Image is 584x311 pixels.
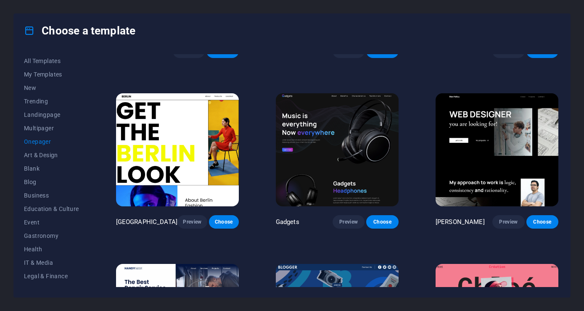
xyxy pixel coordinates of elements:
[24,242,79,256] button: Health
[177,215,207,229] button: Preview
[533,219,552,225] span: Choose
[24,256,79,269] button: IT & Media
[333,215,365,229] button: Preview
[276,218,299,226] p: Gadgets
[436,93,558,206] img: Max Hatzy
[184,219,201,225] span: Preview
[116,93,239,206] img: BERLIN
[24,165,79,172] span: Blank
[24,121,79,135] button: Multipager
[24,135,79,148] button: Onepager
[116,218,177,226] p: [GEOGRAPHIC_DATA]
[24,269,79,283] button: Legal & Finance
[276,93,399,206] img: Gadgets
[24,54,79,68] button: All Templates
[24,216,79,229] button: Event
[24,152,79,158] span: Art & Design
[24,229,79,242] button: Gastronomy
[436,218,485,226] p: [PERSON_NAME]
[492,215,524,229] button: Preview
[24,192,79,199] span: Business
[209,215,239,229] button: Choose
[24,138,79,145] span: Onepager
[24,58,79,64] span: All Templates
[24,81,79,95] button: New
[24,273,79,279] span: Legal & Finance
[24,206,79,212] span: Education & Culture
[24,24,135,37] h4: Choose a template
[24,246,79,253] span: Health
[24,111,79,118] span: Landingpage
[24,232,79,239] span: Gastronomy
[24,108,79,121] button: Landingpage
[24,286,79,293] span: Non-Profit
[24,175,79,189] button: Blog
[24,68,79,81] button: My Templates
[216,219,232,225] span: Choose
[24,95,79,108] button: Trending
[373,219,391,225] span: Choose
[24,202,79,216] button: Education & Culture
[24,148,79,162] button: Art & Design
[24,179,79,185] span: Blog
[24,259,79,266] span: IT & Media
[24,162,79,175] button: Blank
[339,219,358,225] span: Preview
[24,84,79,91] span: New
[24,98,79,105] span: Trending
[24,125,79,132] span: Multipager
[526,215,558,229] button: Choose
[366,215,398,229] button: Choose
[24,71,79,78] span: My Templates
[24,219,79,226] span: Event
[499,219,518,225] span: Preview
[24,283,79,296] button: Non-Profit
[24,189,79,202] button: Business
